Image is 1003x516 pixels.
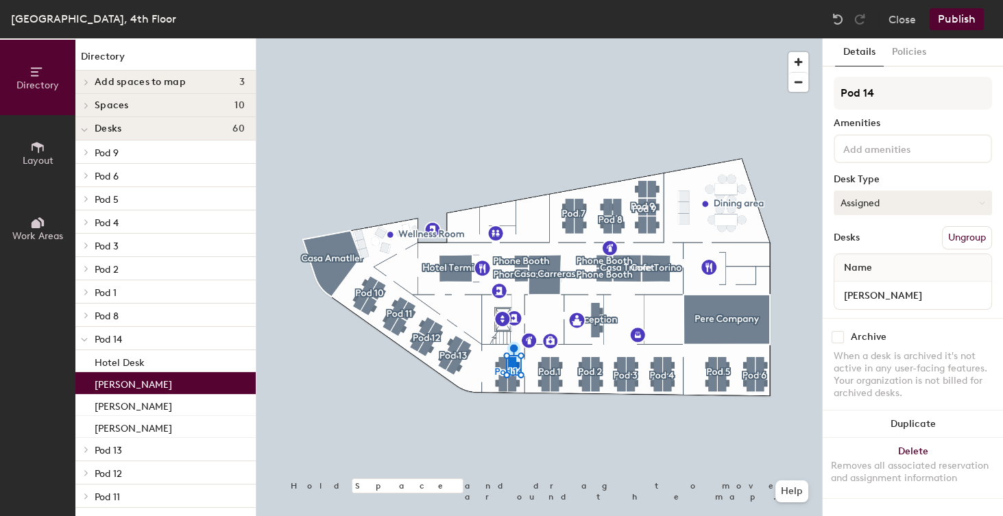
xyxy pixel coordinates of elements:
[95,375,172,391] p: [PERSON_NAME]
[834,174,992,185] div: Desk Type
[12,230,63,242] span: Work Areas
[823,410,1003,438] button: Duplicate
[95,468,122,480] span: Pod 12
[837,256,879,280] span: Name
[835,38,884,66] button: Details
[851,332,886,343] div: Archive
[95,353,145,369] p: Hotel Desk
[95,100,129,111] span: Spaces
[834,232,860,243] div: Desks
[831,12,845,26] img: Undo
[834,350,992,400] div: When a desk is archived it's not active in any user-facing features. Your organization is not bil...
[95,194,119,206] span: Pod 5
[11,10,176,27] div: [GEOGRAPHIC_DATA], 4th Floor
[95,287,117,299] span: Pod 1
[16,79,59,91] span: Directory
[95,397,172,413] p: [PERSON_NAME]
[23,155,53,167] span: Layout
[775,480,808,502] button: Help
[75,49,256,71] h1: Directory
[930,8,984,30] button: Publish
[95,334,122,345] span: Pod 14
[841,140,964,156] input: Add amenities
[95,419,172,434] p: [PERSON_NAME]
[95,171,119,182] span: Pod 6
[95,147,119,159] span: Pod 9
[834,118,992,129] div: Amenities
[831,460,995,484] div: Removes all associated reservation and assignment information
[942,226,992,249] button: Ungroup
[95,491,120,503] span: Pod 11
[889,8,916,30] button: Close
[232,123,245,134] span: 60
[95,77,186,88] span: Add spaces to map
[884,38,934,66] button: Policies
[95,445,122,456] span: Pod 13
[234,100,245,111] span: 10
[95,123,121,134] span: Desks
[95,241,119,252] span: Pod 3
[834,191,992,215] button: Assigned
[823,438,1003,498] button: DeleteRemoves all associated reservation and assignment information
[95,217,119,229] span: Pod 4
[837,286,989,305] input: Unnamed desk
[239,77,245,88] span: 3
[853,12,867,26] img: Redo
[95,264,119,275] span: Pod 2
[95,310,119,322] span: Pod 8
